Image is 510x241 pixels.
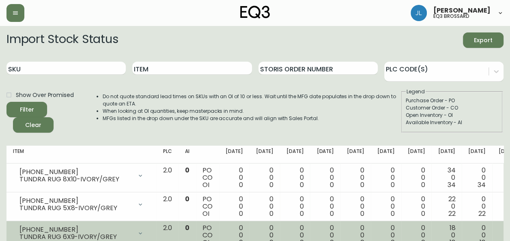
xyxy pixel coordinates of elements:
[19,197,132,204] div: [PHONE_NUMBER]
[448,209,455,218] span: 22
[185,166,189,175] span: 0
[269,180,273,189] span: 0
[408,167,425,189] div: 0 0
[447,180,455,189] span: 34
[157,146,179,164] th: PLC
[421,209,425,218] span: 0
[219,146,250,164] th: [DATE]
[226,196,243,217] div: 0 0
[340,146,371,164] th: [DATE]
[185,223,189,232] span: 0
[478,209,486,218] span: 22
[19,226,132,233] div: [PHONE_NUMBER]
[463,32,504,48] button: Export
[406,119,498,126] div: Available Inventory - AI
[469,35,497,45] span: Export
[19,120,47,130] span: Clear
[406,97,498,104] div: Purchase Order - PO
[438,196,455,217] div: 22 0
[299,180,303,189] span: 0
[19,233,132,241] div: TUNDRA RUG 6X9-IVORY/GREY
[360,180,364,189] span: 0
[6,102,47,117] button: Filter
[226,167,243,189] div: 0 0
[103,115,400,122] li: MFGs listed in the drop down under the SKU are accurate and will align with Sales Portal.
[239,180,243,189] span: 0
[179,146,196,164] th: AI
[202,196,213,217] div: PO CO
[371,146,401,164] th: [DATE]
[391,209,395,218] span: 0
[256,167,273,189] div: 0 0
[286,196,304,217] div: 0 0
[239,209,243,218] span: 0
[401,146,432,164] th: [DATE]
[438,167,455,189] div: 34 0
[406,112,498,119] div: Open Inventory - OI
[316,167,334,189] div: 0 0
[13,117,54,133] button: Clear
[19,168,132,176] div: [PHONE_NUMBER]
[19,204,132,212] div: TUNDRA RUG 5X8-IVORY/GREY
[20,105,34,115] div: Filter
[408,196,425,217] div: 0 0
[19,176,132,183] div: TUNDRA RUG 8X10-IVORY/GREY
[330,209,334,218] span: 0
[103,108,400,115] li: When looking at OI quantities, keep masterpacks in mind.
[377,196,395,217] div: 0 0
[240,6,270,19] img: logo
[280,146,310,164] th: [DATE]
[269,209,273,218] span: 0
[347,167,364,189] div: 0 0
[286,167,304,189] div: 0 0
[421,180,425,189] span: 0
[468,196,486,217] div: 0 0
[16,91,74,99] span: Show Over Promised
[250,146,280,164] th: [DATE]
[377,167,395,189] div: 0 0
[462,146,492,164] th: [DATE]
[316,196,334,217] div: 0 0
[157,164,179,192] td: 2.0
[406,88,426,95] legend: Legend
[202,167,213,189] div: PO CO
[185,194,189,204] span: 0
[431,146,462,164] th: [DATE]
[330,180,334,189] span: 0
[391,180,395,189] span: 0
[360,209,364,218] span: 0
[6,32,118,48] h2: Import Stock Status
[299,209,303,218] span: 0
[202,209,209,218] span: OI
[157,192,179,221] td: 2.0
[468,167,486,189] div: 0 0
[478,180,486,189] span: 34
[411,5,427,21] img: 4c684eb21b92554db63a26dcce857022
[13,196,150,213] div: [PHONE_NUMBER]TUNDRA RUG 5X8-IVORY/GREY
[406,104,498,112] div: Customer Order - CO
[6,146,157,164] th: Item
[103,93,400,108] li: Do not quote standard lead times on SKUs with an OI of 10 or less. Wait until the MFG date popula...
[433,14,469,19] h5: eq3 brossard
[202,180,209,189] span: OI
[310,146,340,164] th: [DATE]
[256,196,273,217] div: 0 0
[13,167,150,185] div: [PHONE_NUMBER]TUNDRA RUG 8X10-IVORY/GREY
[433,7,491,14] span: [PERSON_NAME]
[347,196,364,217] div: 0 0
